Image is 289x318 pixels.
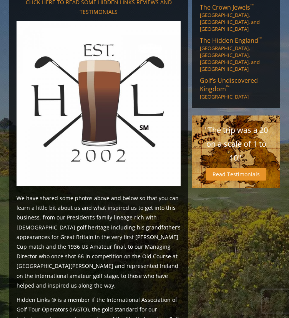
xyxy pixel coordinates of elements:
[17,193,181,290] p: We have shared some photos above and below so that you can learn a little bit about us and what i...
[200,76,258,93] span: Golf’s Undiscovered Kingdom
[200,36,262,45] span: The Hidden England
[200,123,272,165] p: "The trip was a 20 on a scale of 1 to 10!"
[250,2,254,9] sup: ™
[200,36,272,72] a: The Hidden England™[GEOGRAPHIC_DATA], [GEOGRAPHIC_DATA], [GEOGRAPHIC_DATA], and [GEOGRAPHIC_DATA]
[206,168,266,181] a: Read Testimonials
[200,3,254,12] span: The Crown Jewels
[200,3,272,32] a: The Crown Jewels™[GEOGRAPHIC_DATA], [GEOGRAPHIC_DATA], and [GEOGRAPHIC_DATA]
[200,76,272,100] a: Golf’s Undiscovered Kingdom™[GEOGRAPHIC_DATA]
[226,84,229,90] sup: ™
[258,35,262,42] sup: ™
